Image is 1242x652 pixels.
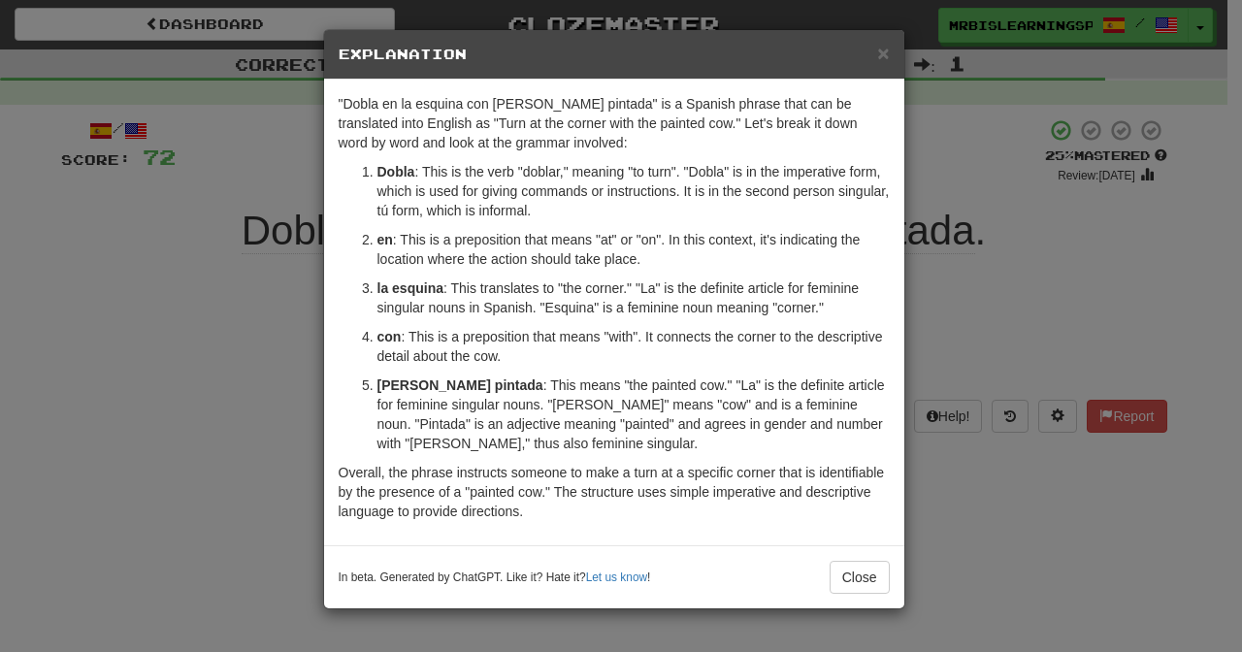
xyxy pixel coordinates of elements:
button: Close [877,43,889,63]
p: : This means "the painted cow." "La" is the definite article for feminine singular nouns. "[PERSO... [377,375,890,453]
strong: [PERSON_NAME] pintada [377,377,543,393]
a: Let us know [586,570,647,584]
strong: con [377,329,402,344]
p: : This translates to "the corner." "La" is the definite article for feminine singular nouns in Sp... [377,278,890,317]
p: Overall, the phrase instructs someone to make a turn at a specific corner that is identifiable by... [339,463,890,521]
span: × [877,42,889,64]
button: Close [830,561,890,594]
strong: la esquina [377,280,443,296]
p: : This is the verb "doblar," meaning "to turn". "Dobla" is in the imperative form, which is used ... [377,162,890,220]
p: "Dobla en la esquina con [PERSON_NAME] pintada" is a Spanish phrase that can be translated into E... [339,94,890,152]
strong: Dobla [377,164,415,179]
strong: en [377,232,393,247]
p: : This is a preposition that means "with". It connects the corner to the descriptive detail about... [377,327,890,366]
p: : This is a preposition that means "at" or "on". In this context, it's indicating the location wh... [377,230,890,269]
h5: Explanation [339,45,890,64]
small: In beta. Generated by ChatGPT. Like it? Hate it? ! [339,570,651,586]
